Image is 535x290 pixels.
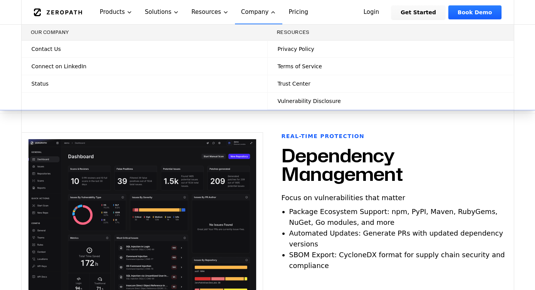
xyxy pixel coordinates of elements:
[282,132,365,140] h6: Real-time Protection
[448,5,501,19] a: Book Demo
[268,40,514,57] a: Privacy Policy
[22,40,267,57] a: Contact Us
[289,207,498,226] span: Package Ecosystem Support: npm, PyPI, Maven, RubyGems, NuGet, Go modules, and more
[31,29,258,35] h3: Our Company
[391,5,445,19] a: Get Started
[278,80,310,88] span: Trust Center
[289,251,505,270] span: SBOM Export: CycloneDX format for supply chain security and compliance
[354,5,389,19] a: Login
[268,58,514,75] a: Terms of Service
[22,58,267,75] a: Connect on LinkedIn
[282,146,505,183] h2: Dependency Management
[32,62,87,70] span: Connect on LinkedIn
[277,29,505,35] h3: Resources
[32,80,49,88] span: Status
[268,93,514,110] a: Vulnerability Disclosure
[289,229,503,248] span: Automated Updates: Generate PRs with updated dependency versions
[278,62,322,70] span: Terms of Service
[268,75,514,92] a: Trust Center
[22,75,267,92] a: Status
[278,97,341,105] span: Vulnerability Disclosure
[32,45,61,53] span: Contact Us
[282,192,405,203] p: Focus on vulnerabilities that matter
[278,45,314,53] span: Privacy Policy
